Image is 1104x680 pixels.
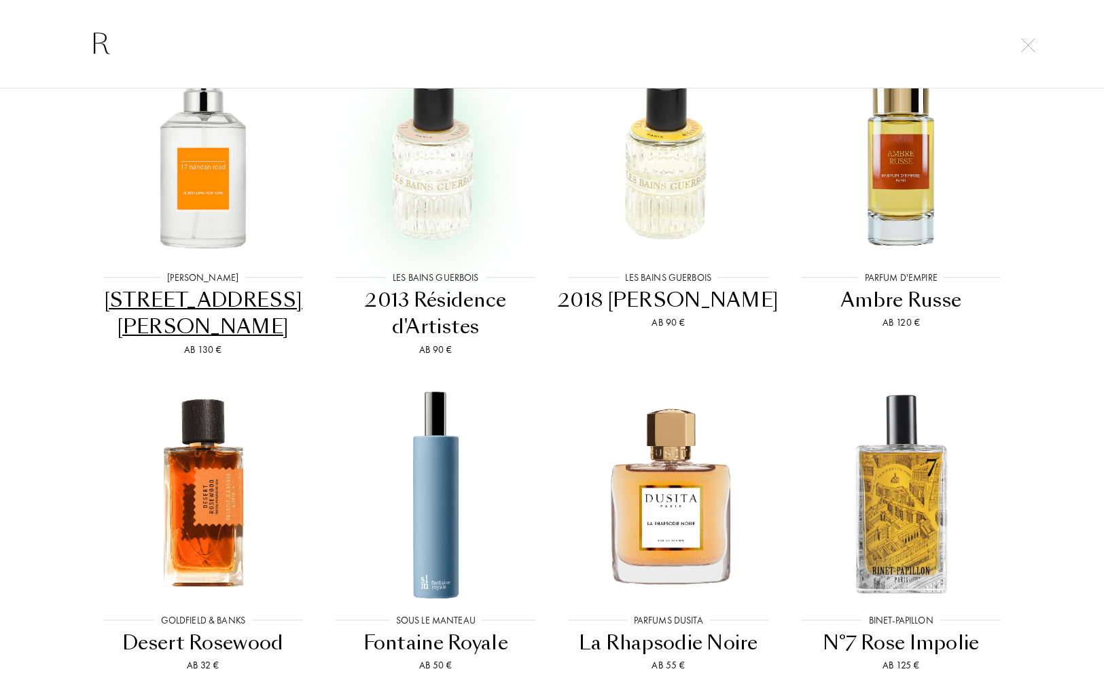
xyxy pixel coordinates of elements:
[790,287,1012,313] div: Ambre Russe
[858,271,944,285] div: Parfum d'Empire
[386,271,486,285] div: Les Bains Guerbois
[790,658,1012,673] div: Ab 125 €
[92,630,315,656] div: Desert Rosewood
[618,271,718,285] div: Les Bains Guerbois
[564,46,773,256] img: 2018 Roxo Tonic
[331,389,540,598] img: Fontaine Royale
[558,287,780,313] div: 2018 [PERSON_NAME]
[389,613,482,628] div: Sous le Manteau
[785,31,1018,374] a: Ambre RusseParfum d'EmpireAmbre RusseAb 120 €
[790,630,1012,656] div: N°7 Rose Impolie
[87,31,320,374] a: 17 Nandan Road[PERSON_NAME][STREET_ADDRESS][PERSON_NAME]Ab 130 €
[627,613,710,628] div: Parfums Dusita
[796,389,1005,598] img: N°7 Rose Impolie
[331,46,540,256] img: 2013 Résidence d'Artistes
[558,316,780,330] div: Ab 90 €
[99,46,308,256] img: 17 Nandan Road
[558,658,780,673] div: Ab 55 €
[790,316,1012,330] div: Ab 120 €
[160,271,245,285] div: [PERSON_NAME]
[63,24,1041,65] input: Suche
[564,389,773,598] img: La Rhapsodie Noire
[154,613,252,628] div: Goldfield & Banks
[552,31,785,374] a: 2018 Roxo TonicLes Bains Guerbois2018 [PERSON_NAME]Ab 90 €
[325,343,547,357] div: Ab 90 €
[862,613,940,628] div: Binet-Papillon
[92,287,315,341] div: [STREET_ADDRESS][PERSON_NAME]
[325,630,547,656] div: Fontaine Royale
[1021,38,1035,52] img: cross.svg
[92,658,315,673] div: Ab 32 €
[558,630,780,656] div: La Rhapsodie Noire
[92,343,315,357] div: Ab 130 €
[319,31,552,374] a: 2013 Résidence d'ArtistesLes Bains Guerbois2013 Résidence d'ArtistesAb 90 €
[325,287,547,341] div: 2013 Résidence d'Artistes
[325,658,547,673] div: Ab 50 €
[99,389,308,598] img: Desert Rosewood
[796,46,1005,256] img: Ambre Russe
